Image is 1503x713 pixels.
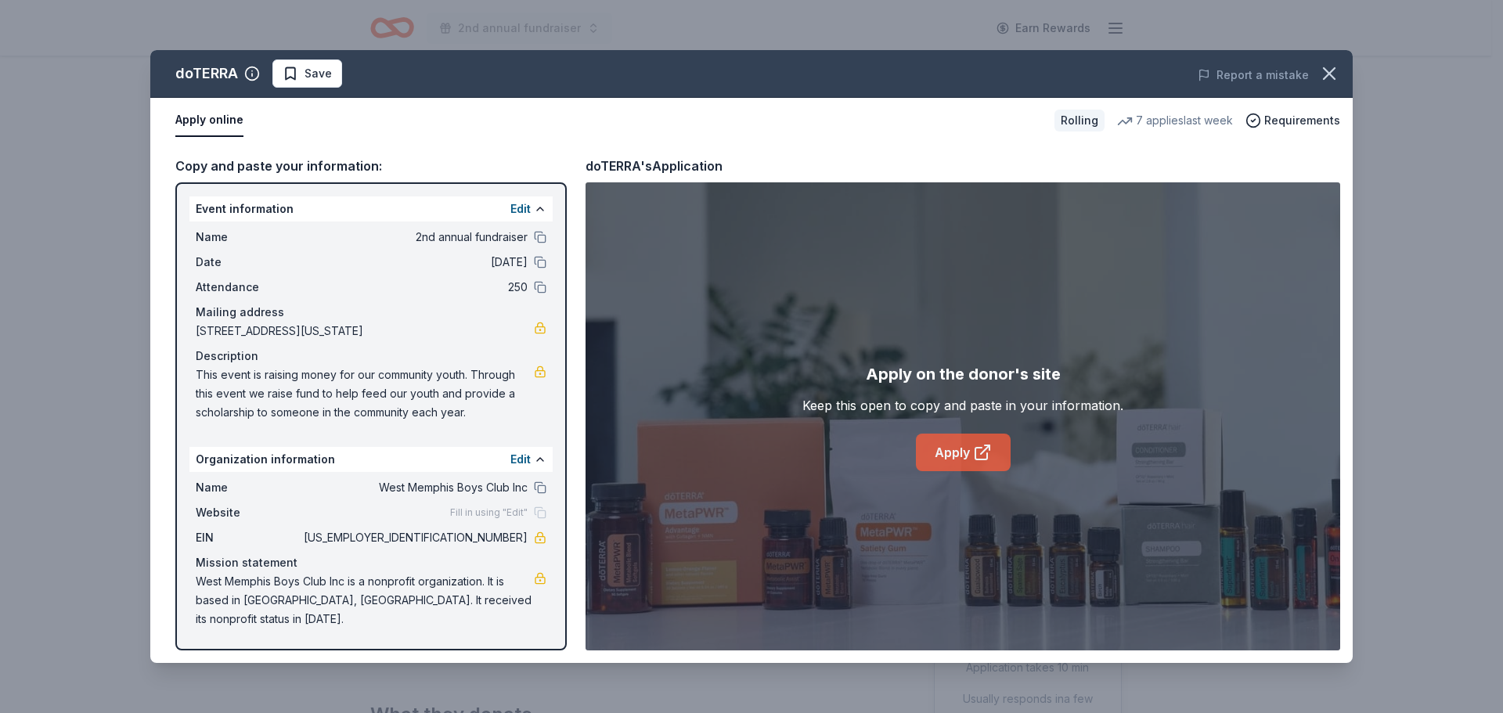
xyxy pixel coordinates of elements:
[301,278,528,297] span: 250
[301,478,528,497] span: West Memphis Boys Club Inc
[510,200,531,218] button: Edit
[305,64,332,83] span: Save
[916,434,1011,471] a: Apply
[510,450,531,469] button: Edit
[189,196,553,221] div: Event information
[301,228,528,247] span: 2nd annual fundraiser
[1245,111,1340,130] button: Requirements
[1264,111,1340,130] span: Requirements
[1117,111,1233,130] div: 7 applies last week
[586,156,723,176] div: doTERRA's Application
[189,447,553,472] div: Organization information
[196,503,301,522] span: Website
[450,506,528,519] span: Fill in using "Edit"
[1198,66,1309,85] button: Report a mistake
[196,572,534,628] span: West Memphis Boys Club Inc is a nonprofit organization. It is based in [GEOGRAPHIC_DATA], [GEOGRA...
[196,322,534,340] span: [STREET_ADDRESS][US_STATE]
[196,528,301,547] span: EIN
[301,253,528,272] span: [DATE]
[175,104,243,137] button: Apply online
[301,528,528,547] span: [US_EMPLOYER_IDENTIFICATION_NUMBER]
[175,61,238,86] div: doTERRA
[272,59,342,88] button: Save
[196,553,546,572] div: Mission statement
[866,362,1061,387] div: Apply on the donor's site
[196,478,301,497] span: Name
[802,396,1123,415] div: Keep this open to copy and paste in your information.
[196,253,301,272] span: Date
[196,366,534,422] span: This event is raising money for our community youth. Through this event we raise fund to help fee...
[1054,110,1105,131] div: Rolling
[196,347,546,366] div: Description
[196,278,301,297] span: Attendance
[196,228,301,247] span: Name
[196,303,546,322] div: Mailing address
[175,156,567,176] div: Copy and paste your information:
